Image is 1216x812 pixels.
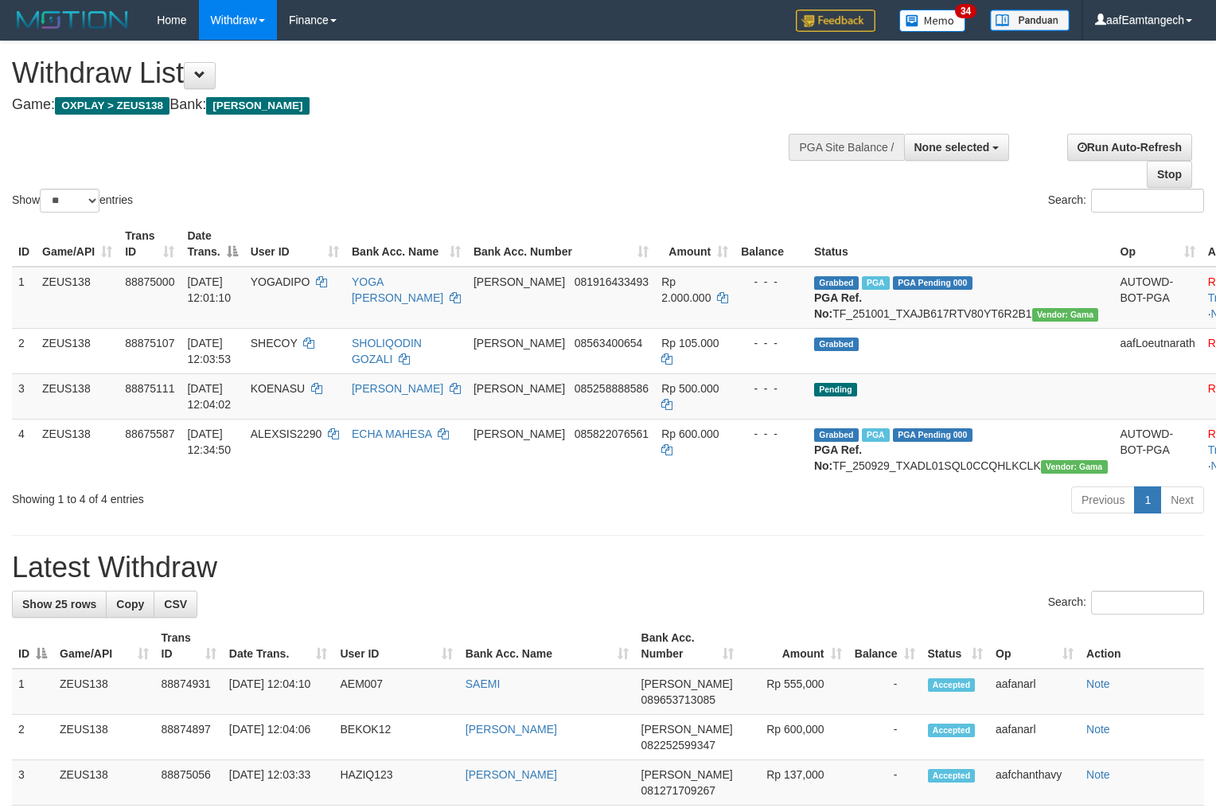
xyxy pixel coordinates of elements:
[333,623,458,669] th: User ID: activate to sort column ascending
[333,669,458,715] td: AEM007
[848,760,922,806] td: -
[740,715,848,760] td: Rp 600,000
[474,382,565,395] span: [PERSON_NAME]
[12,221,36,267] th: ID
[990,10,1070,31] img: panduan.png
[893,428,972,442] span: PGA Pending
[36,419,119,480] td: ZEUS138
[12,57,795,89] h1: Withdraw List
[989,623,1080,669] th: Op: activate to sort column ascending
[251,337,298,349] span: SHECOY
[1091,189,1204,213] input: Search:
[641,693,715,706] span: Copy 089653713085 to clipboard
[53,760,155,806] td: ZEUS138
[36,221,119,267] th: Game/API: activate to sort column ascending
[187,427,231,456] span: [DATE] 12:34:50
[575,275,649,288] span: Copy 081916433493 to clipboard
[989,760,1080,806] td: aafchanthavy
[741,381,801,396] div: - - -
[187,337,231,365] span: [DATE] 12:03:53
[12,669,53,715] td: 1
[808,221,1114,267] th: Status
[119,221,181,267] th: Trans ID: activate to sort column ascending
[914,141,990,154] span: None selected
[36,328,119,373] td: ZEUS138
[223,669,334,715] td: [DATE] 12:04:10
[1041,460,1108,474] span: Vendor URL: https://trx31.1velocity.biz
[661,337,719,349] span: Rp 105.000
[814,443,862,472] b: PGA Ref. No:
[575,382,649,395] span: Copy 085258888586 to clipboard
[1086,723,1110,736] a: Note
[116,598,144,611] span: Copy
[1080,623,1204,669] th: Action
[12,591,107,618] a: Show 25 rows
[741,274,801,290] div: - - -
[735,221,808,267] th: Balance
[106,591,154,618] a: Copy
[1086,768,1110,781] a: Note
[53,669,155,715] td: ZEUS138
[1134,486,1161,513] a: 1
[244,221,345,267] th: User ID: activate to sort column ascending
[187,382,231,411] span: [DATE] 12:04:02
[12,623,53,669] th: ID: activate to sort column descending
[661,382,719,395] span: Rp 500.000
[155,760,223,806] td: 88875056
[922,623,990,669] th: Status: activate to sort column ascending
[1067,134,1192,161] a: Run Auto-Refresh
[125,275,174,288] span: 88875000
[661,275,711,304] span: Rp 2.000.000
[352,382,443,395] a: [PERSON_NAME]
[12,328,36,373] td: 2
[223,623,334,669] th: Date Trans.: activate to sort column ascending
[474,275,565,288] span: [PERSON_NAME]
[466,723,557,736] a: [PERSON_NAME]
[1071,486,1135,513] a: Previous
[352,427,431,440] a: ECHA MAHESA
[1160,486,1204,513] a: Next
[796,10,875,32] img: Feedback.jpg
[251,382,305,395] span: KOENASU
[223,760,334,806] td: [DATE] 12:03:33
[741,426,801,442] div: - - -
[181,221,244,267] th: Date Trans.: activate to sort column descending
[251,275,310,288] span: YOGADIPO
[814,338,859,351] span: Grabbed
[12,373,36,419] td: 3
[345,221,467,267] th: Bank Acc. Name: activate to sort column ascending
[466,677,501,690] a: SAEMI
[223,715,334,760] td: [DATE] 12:04:06
[164,598,187,611] span: CSV
[466,768,557,781] a: [PERSON_NAME]
[125,427,174,440] span: 88675587
[641,723,733,736] span: [PERSON_NAME]
[848,715,922,760] td: -
[12,485,495,507] div: Showing 1 to 4 of 4 entries
[814,276,859,290] span: Grabbed
[789,134,903,161] div: PGA Site Balance /
[741,335,801,351] div: - - -
[12,189,133,213] label: Show entries
[155,669,223,715] td: 88874931
[808,267,1114,329] td: TF_251001_TXAJB617RTV80YT6R2B1
[36,267,119,329] td: ZEUS138
[928,769,976,783] span: Accepted
[862,428,890,442] span: Marked by aafpengsreynich
[740,669,848,715] td: Rp 555,000
[1114,419,1202,480] td: AUTOWD-BOT-PGA
[1032,308,1099,322] span: Vendor URL: https://trx31.1velocity.biz
[53,715,155,760] td: ZEUS138
[333,715,458,760] td: BEKOK12
[740,623,848,669] th: Amount: activate to sort column ascending
[40,189,99,213] select: Showentries
[955,4,976,18] span: 34
[1114,221,1202,267] th: Op: activate to sort column ascending
[635,623,741,669] th: Bank Acc. Number: activate to sort column ascending
[641,677,733,690] span: [PERSON_NAME]
[12,97,795,113] h4: Game: Bank:
[740,760,848,806] td: Rp 137,000
[814,428,859,442] span: Grabbed
[12,715,53,760] td: 2
[1114,267,1202,329] td: AUTOWD-BOT-PGA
